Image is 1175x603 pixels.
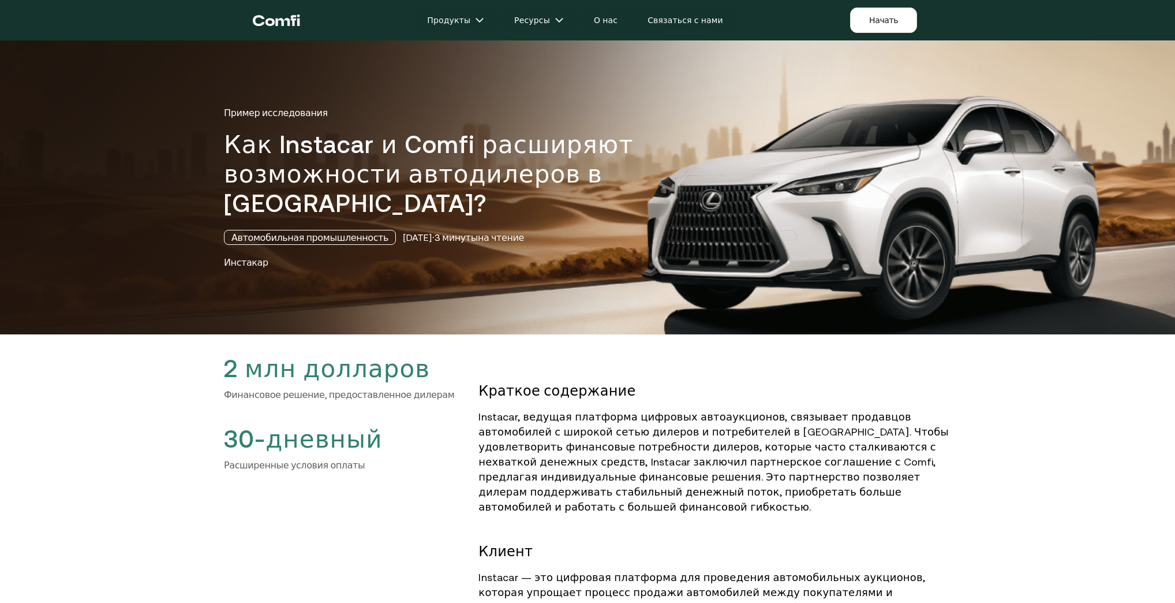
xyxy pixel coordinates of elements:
font: Расширенные условия оплаты [224,460,365,470]
font: Финансовое решение, предоставленное дилерам [224,389,454,400]
font: 3 минуты [435,232,478,243]
font: Instacar, ведущая платформа цифровых автоаукционов, связывает продавцов автомобилей с широкой сет... [478,411,911,438]
font: Связаться с нами [648,16,723,25]
font: Продукты [427,16,470,25]
img: значки стрелок [555,16,564,25]
font: · [432,232,435,243]
a: О нас [580,9,631,32]
font: Клиент [478,544,533,559]
a: Связаться с нами [634,9,737,32]
font: на чтение [478,232,524,243]
font: 30-дневный [224,425,383,453]
font: Начать [869,16,898,25]
font: Автомобильная промышленность [231,232,388,243]
img: значки стрелок [475,16,484,25]
a: Ресурсызначки стрелок [500,9,578,32]
font: 2 млн долларов [224,355,430,382]
a: Вернуться наверх домашней страницы Comfi [253,3,300,38]
font: в [GEOGRAPHIC_DATA]. Чтобы удовлетворить финансовые потребности дилеров, которые часто сталкивают... [478,426,949,513]
font: Инстакар [224,257,268,267]
font: [DATE] [403,232,432,243]
font: Как Instacar и Comfi расширяют возможности автодилеров в [GEOGRAPHIC_DATA]? [224,131,634,217]
font: Ресурсы [514,16,550,25]
a: Продуктызначки стрелок [413,9,498,32]
font: О нас [594,16,618,25]
font: Пример исследования [224,107,328,118]
a: Начать [850,8,917,33]
font: Краткое содержание [478,383,635,399]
